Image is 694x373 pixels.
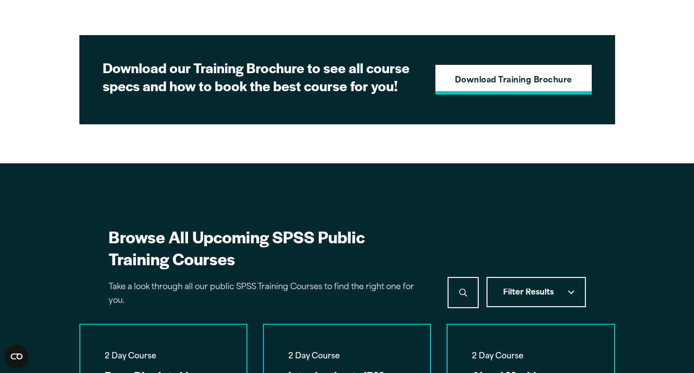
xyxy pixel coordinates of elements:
[109,280,424,309] p: Take a look through all our public SPSS Training Courses to find the right one for you.
[459,289,467,297] svg: Search icon
[472,350,589,366] span: 2 Day Course
[109,226,424,270] h2: Browse All Upcoming SPSS Public Training Courses
[503,289,554,296] span: Filter Results
[448,277,479,308] button: Search icon Upward pointing chevron
[103,59,420,95] h2: Download our Training Brochure to see all course specs and how to book the best course for you!
[288,350,405,366] span: 2 Day Course
[435,65,591,95] a: Download Training Brochure
[487,277,586,307] button: Filter Results Checkmark selected
[455,75,572,87] strong: Download Training Brochure
[568,290,574,294] svg: Checkmark selected
[105,350,222,366] span: 2 Day Course
[5,345,28,368] button: Open CMP widget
